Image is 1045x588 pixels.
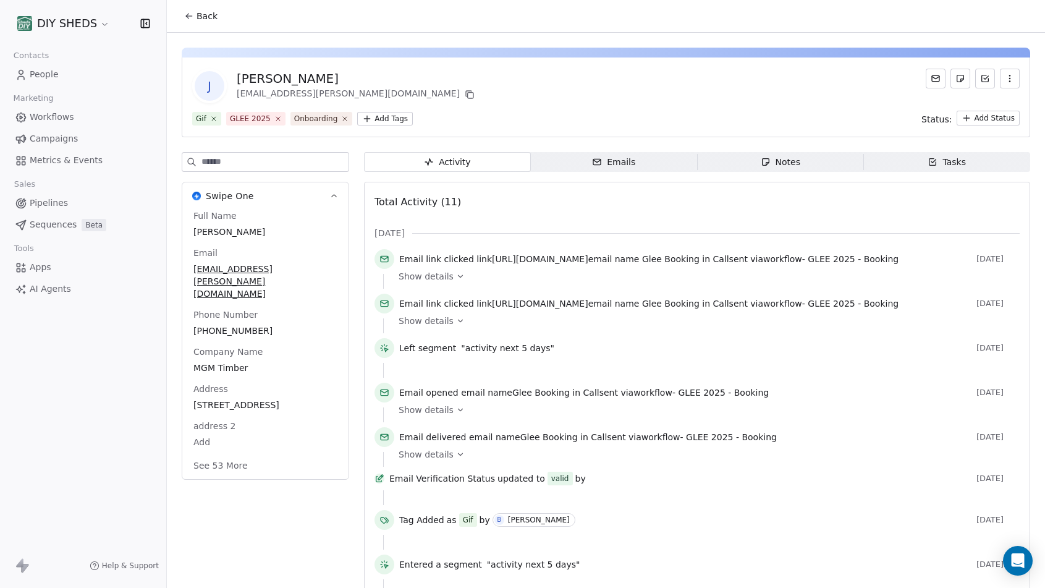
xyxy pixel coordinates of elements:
button: Back [177,5,225,27]
span: [DATE] [976,254,1020,264]
span: Company Name [191,346,265,358]
span: [DATE] [976,343,1020,353]
span: J [195,71,224,101]
a: Help & Support [90,561,159,571]
span: "activity next 5 days" [461,342,554,354]
a: Metrics & Events [10,150,156,171]
span: Apps [30,261,51,274]
span: updated to [497,472,545,485]
span: Swipe One [206,190,254,202]
span: Glee Booking in Call [642,254,729,264]
div: Onboarding [294,113,338,124]
span: [PERSON_NAME] [193,226,337,238]
div: GLEE 2025 [230,113,271,124]
span: Beta [82,219,106,231]
span: Glee Booking in Call [512,388,599,398]
img: shedsdiy.jpg [17,16,32,31]
span: Show details [399,448,454,461]
span: Left segment [399,342,456,354]
a: Show details [399,270,1011,283]
a: Show details [399,404,1011,416]
a: AI Agents [10,279,156,299]
span: Campaigns [30,132,78,145]
span: Email [191,247,220,259]
span: email name sent via workflow - [399,431,777,443]
span: Add [193,436,337,448]
div: Gif [196,113,206,124]
span: Marketing [8,89,59,108]
span: link email name sent via workflow - [399,253,899,265]
a: Campaigns [10,129,156,149]
span: Sequences [30,218,77,231]
span: MGM Timber [193,362,337,374]
span: [DATE] [976,474,1020,484]
span: Tag Added [399,514,444,526]
span: [DATE] [976,388,1020,398]
span: Email opened [399,388,459,398]
span: Show details [399,270,454,283]
div: Swipe OneSwipe One [182,210,349,479]
div: valid [551,472,569,485]
a: Pipelines [10,193,156,213]
span: [EMAIL_ADDRESS][PERSON_NAME][DOMAIN_NAME] [193,263,337,300]
span: Phone Number [191,309,260,321]
span: [STREET_ADDRESS] [193,399,337,411]
span: Contacts [8,46,54,65]
div: [PERSON_NAME] [508,516,570,524]
span: Pipelines [30,197,68,210]
span: "activity next 5 days" [487,558,580,571]
span: AI Agents [30,283,71,296]
div: Emails [592,156,635,169]
span: People [30,68,59,81]
span: Workflows [30,111,74,124]
span: Full Name [191,210,239,222]
div: Tasks [928,156,966,169]
span: Email delivered [399,432,466,442]
div: Notes [761,156,800,169]
div: [EMAIL_ADDRESS][PERSON_NAME][DOMAIN_NAME] [237,87,477,102]
button: Add Status [957,111,1020,126]
span: email name sent via workflow - [399,386,769,399]
span: Email link clicked [399,254,474,264]
span: Back [197,10,218,22]
button: Add Tags [357,112,413,126]
span: GLEE 2025 - Booking [686,432,777,442]
img: Swipe One [192,192,201,200]
span: Email Verification Status [389,472,495,485]
span: Address [191,383,231,395]
button: See 53 More [186,454,255,477]
span: Help & Support [102,561,159,571]
span: Total Activity (11) [374,196,461,208]
span: by [575,472,586,485]
div: [PERSON_NAME] [237,70,477,87]
span: Glee Booking in Call [520,432,607,442]
span: Sales [9,175,41,194]
span: Entered a segment [399,558,482,571]
span: [PHONE_NUMBER] [193,325,337,337]
span: Show details [399,315,454,327]
span: Show details [399,404,454,416]
span: [URL][DOMAIN_NAME] [492,254,588,264]
span: [URL][DOMAIN_NAME] [492,299,588,309]
div: Open Intercom Messenger [1003,546,1033,576]
button: Swipe OneSwipe One [182,182,349,210]
span: Tools [9,239,39,258]
span: address 2 [191,420,238,432]
span: [DATE] [976,432,1020,442]
span: [DATE] [976,560,1020,569]
span: DIY SHEDS [37,15,97,32]
span: [DATE] [976,515,1020,525]
span: [DATE] [374,227,405,239]
div: B [497,515,501,525]
span: Email link clicked [399,299,474,309]
span: GLEE 2025 - Booking [808,254,899,264]
span: link email name sent via workflow - [399,297,899,310]
span: Metrics & Events [30,154,103,167]
a: Apps [10,257,156,278]
span: by [480,514,490,526]
span: [DATE] [976,299,1020,309]
span: Glee Booking in Call [642,299,729,309]
a: People [10,64,156,85]
a: Show details [399,315,1011,327]
span: GLEE 2025 - Booking [678,388,769,398]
